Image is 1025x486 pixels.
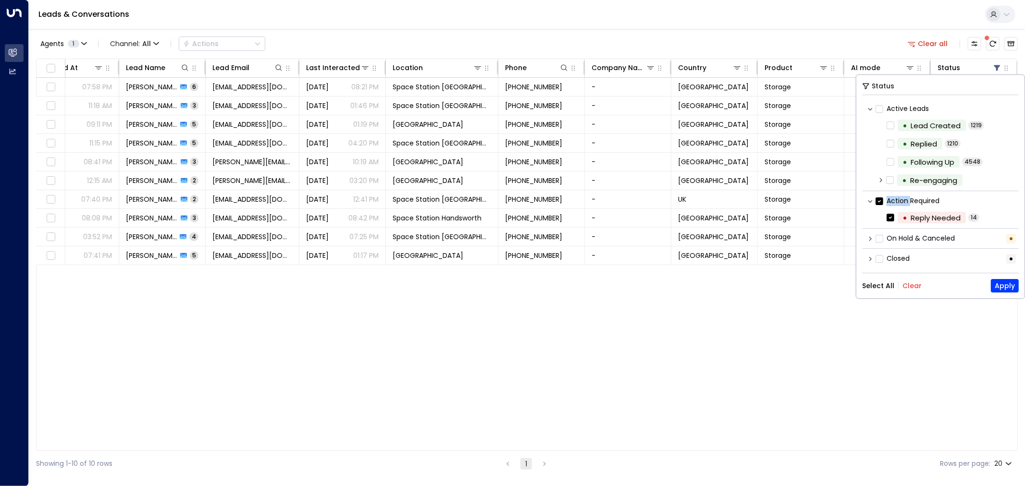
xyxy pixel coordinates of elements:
[45,156,57,168] span: Toggle select row
[45,250,57,262] span: Toggle select row
[904,37,952,50] button: Clear all
[45,137,57,149] span: Toggle select row
[585,228,671,246] td: -
[190,214,198,222] span: 3
[765,138,791,148] span: Storage
[393,176,463,185] span: Space Station Stirchley
[986,37,1000,50] span: There are new threads available. Refresh the grid to view the latest updates.
[82,82,112,92] p: 07:58 PM
[765,120,791,129] span: Storage
[902,209,907,226] div: •
[84,251,112,260] p: 07:41 PM
[126,120,177,129] span: Muhammad Tahir Ali
[212,213,292,223] span: abdul.basit453@gmail.com
[190,101,198,109] span: 3
[765,157,791,167] span: Storage
[106,37,163,50] span: Channel:
[348,138,379,148] p: 04:20 PM
[1004,37,1018,50] button: Archived Leads
[911,120,961,131] div: Lead Created
[505,82,562,92] span: +447834691553
[126,157,178,167] span: Alessandro Columbano
[505,101,562,110] span: +447905427221
[45,119,57,131] span: Toggle select row
[179,36,265,51] div: Button group with a nested menu
[106,37,163,50] button: Channel:All
[505,120,562,129] span: +447429387543
[353,251,379,260] p: 01:17 PM
[945,139,961,148] span: 1210
[505,251,562,260] span: +447881810451
[678,62,706,73] div: Country
[190,158,198,166] span: 3
[82,213,112,223] p: 08:08 PM
[938,62,1002,73] div: Status
[585,246,671,265] td: -
[902,282,922,290] button: Clear
[190,195,198,203] span: 2
[585,78,671,96] td: -
[876,104,929,114] label: Active Leads
[126,138,177,148] span: Fiona Pearson
[505,62,527,73] div: Phone
[502,458,551,470] nav: pagination navigation
[678,62,742,73] div: Country
[505,176,562,185] span: +447502431236
[126,251,177,260] span: Christopher Spencer Jones
[678,176,749,185] span: United Kingdom
[585,171,671,190] td: -
[994,457,1014,471] div: 20
[306,157,329,167] span: Aug 19, 2025
[678,101,749,110] span: United Kingdom
[393,138,491,148] span: Space Station Wakefield
[968,37,981,50] button: Customize
[585,190,671,208] td: -
[40,40,64,47] span: Agents
[585,115,671,134] td: -
[349,232,379,242] p: 07:25 PM
[876,196,939,206] label: Action Required
[126,62,165,73] div: Lead Name
[862,282,894,290] button: Select All
[126,194,178,204] span: Emily Stout
[765,213,791,223] span: Storage
[902,135,907,152] div: •
[45,81,57,93] span: Toggle select row
[350,101,379,110] p: 01:46 PM
[126,213,178,223] span: Abdul Basit
[212,82,292,92] span: aspleyspud@hotmail.com
[81,194,112,204] p: 07:40 PM
[911,138,937,149] div: Replied
[45,194,57,206] span: Toggle select row
[505,232,562,242] span: +447492285405
[36,37,90,50] button: Agents1
[126,101,178,110] span: Caron Willis
[306,138,329,148] span: Aug 19, 2025
[393,251,463,260] span: Space Station Stirchley
[393,82,491,92] span: Space Station Wakefield
[212,176,292,185] span: sophie_star_oneill@hotmail.com
[306,213,329,223] span: Aug 07, 2025
[765,232,791,242] span: Storage
[89,138,112,148] p: 11:15 PM
[86,120,112,129] p: 09:11 PM
[393,62,423,73] div: Location
[306,251,329,260] span: Jul 25, 2025
[678,194,686,204] span: UK
[940,459,990,469] label: Rows per page:
[126,232,177,242] span: Rohena Hanif
[306,82,329,92] span: Yesterday
[351,82,379,92] p: 08:21 PM
[968,213,979,222] span: 14
[179,36,265,51] button: Actions
[353,157,379,167] p: 10:19 AM
[962,158,983,166] span: 4548
[348,213,379,223] p: 08:42 PM
[765,101,791,110] span: Storage
[505,62,569,73] div: Phone
[393,120,463,129] span: Space Station Hall Green
[306,232,329,242] span: Jul 31, 2025
[68,40,79,48] span: 1
[45,212,57,224] span: Toggle select row
[353,120,379,129] p: 01:19 PM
